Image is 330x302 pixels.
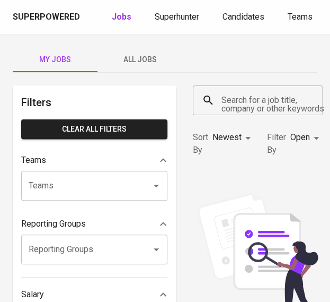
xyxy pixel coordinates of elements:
[290,132,310,142] span: Open
[212,131,242,144] p: Newest
[149,242,164,257] button: Open
[21,94,167,111] h6: Filters
[155,11,201,24] a: Superhunter
[13,11,80,23] div: Superpowered
[212,128,254,148] div: Newest
[21,150,167,171] div: Teams
[149,178,164,193] button: Open
[112,11,133,24] a: Jobs
[104,53,176,66] span: All Jobs
[288,11,315,24] a: Teams
[21,218,86,230] p: Reporting Groups
[155,12,199,22] span: Superhunter
[267,131,286,157] p: Filter By
[21,154,46,167] p: Teams
[21,288,44,301] p: Salary
[13,11,82,23] a: Superpowered
[290,128,323,148] div: Open
[288,12,313,22] span: Teams
[21,119,167,139] button: Clear All filters
[222,12,264,22] span: Candidates
[112,12,131,22] b: Jobs
[193,131,208,157] p: Sort By
[19,53,91,66] span: My Jobs
[30,123,159,136] span: Clear All filters
[222,11,266,24] a: Candidates
[21,213,167,235] div: Reporting Groups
